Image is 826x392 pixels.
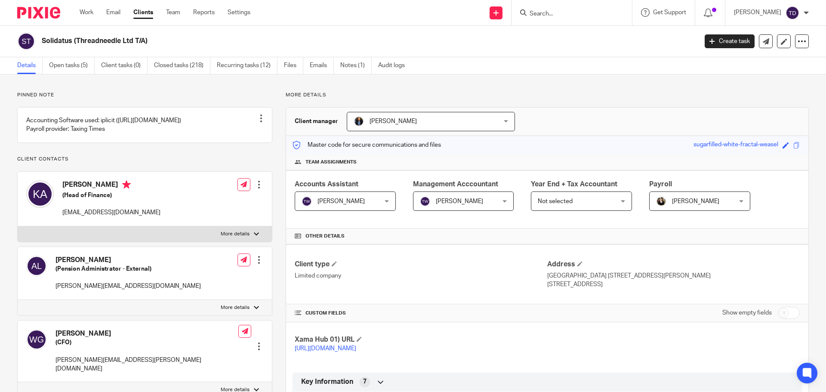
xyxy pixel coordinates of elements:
[286,92,809,99] p: More details
[55,282,201,290] p: [PERSON_NAME][EMAIL_ADDRESS][DOMAIN_NAME]
[656,196,666,207] img: Helen%20Campbell.jpeg
[17,156,272,163] p: Client contacts
[26,329,47,350] img: svg%3E
[55,329,238,338] h4: [PERSON_NAME]
[17,7,60,19] img: Pixie
[17,92,272,99] p: Pinned note
[378,57,411,74] a: Audit logs
[55,256,201,265] h4: [PERSON_NAME]
[295,335,547,344] h4: Xama Hub 01) URL
[420,196,430,207] img: svg%3E
[26,180,54,208] img: svg%3E
[310,57,334,74] a: Emails
[221,304,250,311] p: More details
[305,159,357,166] span: Team assignments
[295,310,547,317] h4: CUSTOM FIELDS
[106,8,120,17] a: Email
[217,57,277,74] a: Recurring tasks (12)
[317,198,365,204] span: [PERSON_NAME]
[547,260,800,269] h4: Address
[101,57,148,74] a: Client tasks (0)
[62,208,160,217] p: [EMAIL_ADDRESS][DOMAIN_NAME]
[17,32,35,50] img: svg%3E
[649,181,672,188] span: Payroll
[26,256,47,276] img: svg%3E
[786,6,799,20] img: svg%3E
[295,181,358,188] span: Accounts Assistant
[301,377,353,386] span: Key Information
[354,116,364,127] img: martin-hickman.jpg
[305,233,345,240] span: Other details
[693,140,778,150] div: sugarfilled-white-fractal-weasel
[363,377,367,386] span: 7
[221,231,250,238] p: More details
[49,57,95,74] a: Open tasks (5)
[228,8,250,17] a: Settings
[672,198,719,204] span: [PERSON_NAME]
[193,8,215,17] a: Reports
[705,34,755,48] a: Create task
[370,118,417,124] span: [PERSON_NAME]
[531,181,617,188] span: Year End + Tax Accountant
[122,180,131,189] i: Primary
[722,309,772,317] label: Show empty fields
[340,57,372,74] a: Notes (1)
[166,8,180,17] a: Team
[62,180,160,191] h4: [PERSON_NAME]
[295,260,547,269] h4: Client type
[295,272,547,280] p: Limited company
[734,8,781,17] p: [PERSON_NAME]
[62,191,160,200] h5: (Head of Finance)
[55,265,201,273] h5: (Pension Administrator - External)
[547,280,800,289] p: [STREET_ADDRESS]
[295,346,356,352] a: [URL][DOMAIN_NAME]
[547,272,800,280] p: [GEOGRAPHIC_DATA] [STREET_ADDRESS][PERSON_NAME]
[133,8,153,17] a: Clients
[529,10,606,18] input: Search
[295,117,338,126] h3: Client manager
[284,57,303,74] a: Files
[653,9,686,15] span: Get Support
[436,198,483,204] span: [PERSON_NAME]
[302,196,312,207] img: svg%3E
[17,57,43,74] a: Details
[538,198,573,204] span: Not selected
[413,181,498,188] span: Management Acccountant
[55,338,238,347] h5: (CFO)
[42,37,562,46] h2: Solidatus (Threadneedle Ltd T/A)
[80,8,93,17] a: Work
[154,57,210,74] a: Closed tasks (218)
[55,356,238,373] p: [PERSON_NAME][EMAIL_ADDRESS][PERSON_NAME][DOMAIN_NAME]
[293,141,441,149] p: Master code for secure communications and files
